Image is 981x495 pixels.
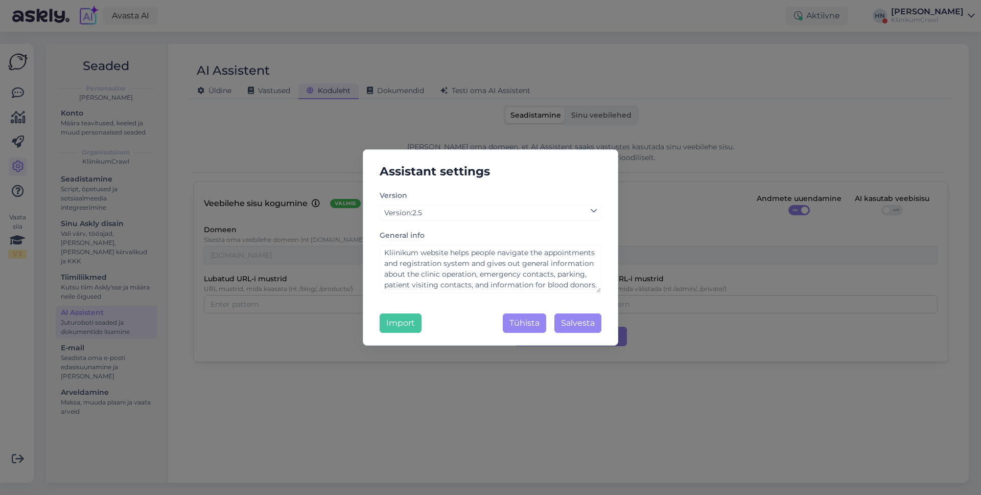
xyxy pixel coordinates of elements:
[380,230,429,241] label: General info
[371,162,610,181] h5: Assistant settings
[384,208,422,217] span: Version : 2.5
[380,190,411,201] label: Version
[380,205,601,221] a: Version:2.5
[380,245,601,293] textarea: Kliinikum website helps people navigate the appointments and registration system and gives out ge...
[503,313,546,333] button: Tühista
[554,313,601,333] button: Salvesta
[380,313,422,333] button: Import
[561,318,595,328] span: Salvesta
